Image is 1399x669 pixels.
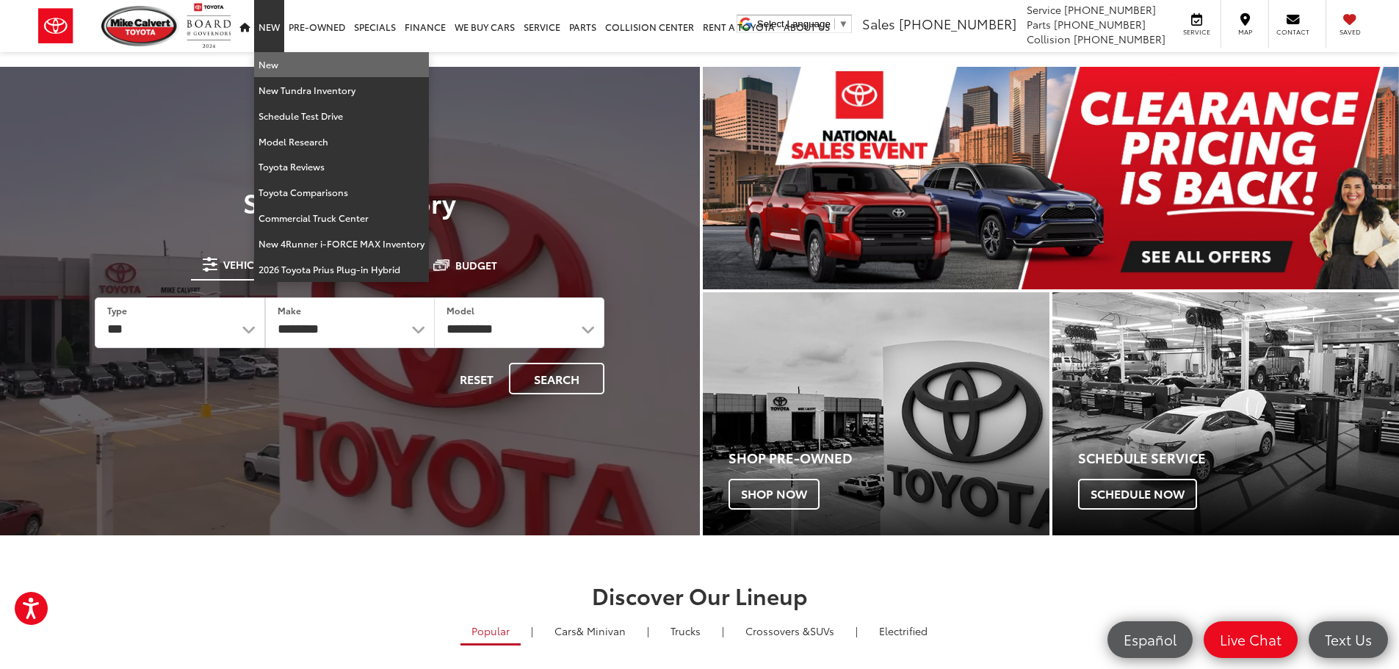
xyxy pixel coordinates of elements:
span: Schedule Now [1078,479,1197,510]
li: | [643,623,653,638]
li: | [718,623,728,638]
a: Live Chat [1204,621,1298,658]
a: Cars [543,618,637,643]
a: Español [1107,621,1193,658]
a: Toyota Reviews [254,154,429,180]
span: Vehicle [223,259,265,270]
a: Model Research [254,129,429,155]
img: Mike Calvert Toyota [101,6,179,46]
a: SUVs [734,618,845,643]
span: Saved [1334,27,1366,37]
span: Crossovers & [745,623,810,638]
button: Search [509,363,604,394]
span: Collision [1027,32,1071,46]
h4: Shop Pre-Owned [729,451,1049,466]
div: Toyota [1052,292,1399,535]
span: Shop Now [729,479,820,510]
h3: Search Inventory [62,187,638,217]
span: ▼ [839,18,848,29]
a: Schedule Test Drive [254,104,429,129]
span: Service [1027,2,1061,17]
a: New 4Runner i-FORCE MAX Inventory [254,231,429,257]
span: Español [1116,630,1184,648]
span: Sales [862,14,895,33]
span: ​ [834,18,835,29]
span: [PHONE_NUMBER] [1074,32,1165,46]
label: Type [107,304,127,317]
a: Toyota Comparisons [254,180,429,206]
li: | [527,623,537,638]
a: Text Us [1309,621,1388,658]
a: Trucks [659,618,712,643]
a: New [254,52,429,78]
span: Contact [1276,27,1309,37]
span: & Minivan [576,623,626,638]
div: Toyota [703,292,1049,535]
a: Shop Pre-Owned Shop Now [703,292,1049,535]
a: 2026 Toyota Prius Plug-in Hybrid [254,257,429,282]
label: Model [447,304,474,317]
h4: Schedule Service [1078,451,1399,466]
span: Live Chat [1212,630,1289,648]
button: Reset [447,363,506,394]
span: Parts [1027,17,1051,32]
span: Map [1229,27,1261,37]
h2: Discover Our Lineup [182,583,1218,607]
span: [PHONE_NUMBER] [1054,17,1146,32]
a: Schedule Service Schedule Now [1052,292,1399,535]
a: Popular [460,618,521,646]
span: [PHONE_NUMBER] [1064,2,1156,17]
span: Service [1180,27,1213,37]
a: Electrified [868,618,939,643]
span: Text Us [1317,630,1379,648]
a: New Tundra Inventory [254,78,429,104]
a: Commercial Truck Center [254,206,429,231]
li: | [852,623,861,638]
label: Make [278,304,301,317]
span: Budget [455,260,497,270]
span: [PHONE_NUMBER] [899,14,1016,33]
